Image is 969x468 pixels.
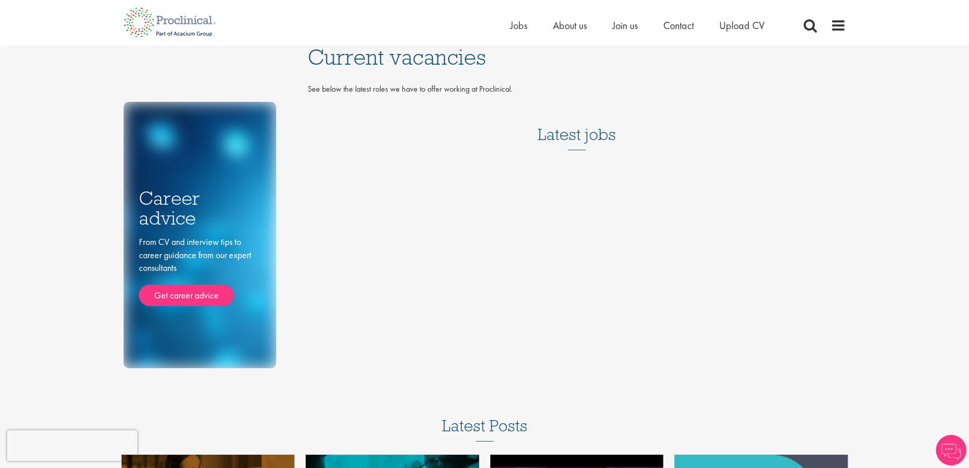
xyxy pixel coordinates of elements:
[7,430,137,461] iframe: reCAPTCHA
[308,43,486,71] span: Current vacancies
[538,100,616,150] h3: Latest jobs
[308,84,846,95] p: See below the latest roles we have to offer working at Proclinical.
[510,19,527,32] a: Jobs
[442,417,527,442] h3: Latest Posts
[936,435,966,465] img: Chatbot
[139,188,261,228] h3: Career advice
[139,235,261,306] div: From CV and interview tips to career guidance from our expert consultants
[719,19,765,32] a: Upload CV
[663,19,694,32] a: Contact
[553,19,587,32] a: About us
[612,19,638,32] a: Join us
[139,285,234,306] a: Get career advice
